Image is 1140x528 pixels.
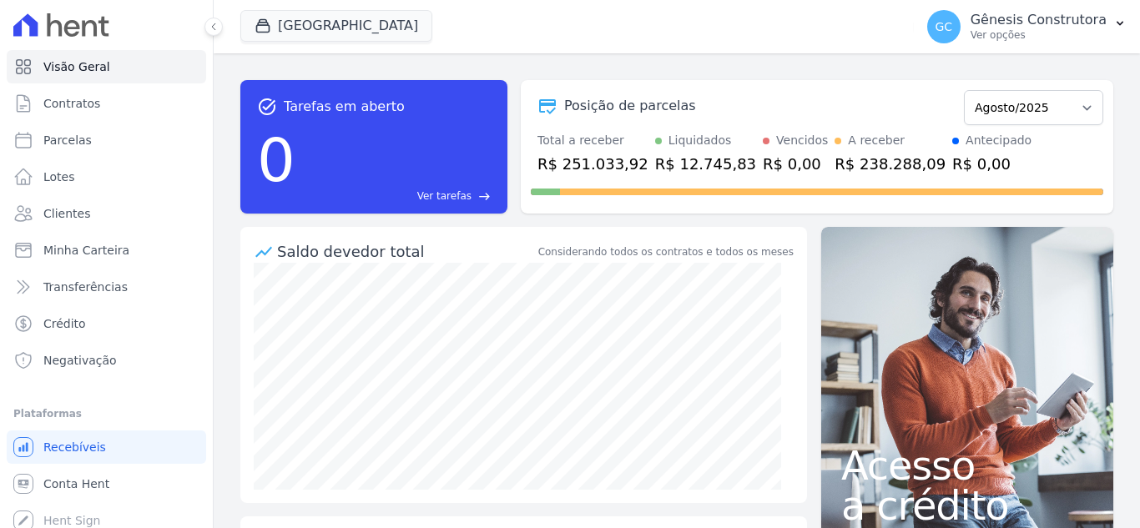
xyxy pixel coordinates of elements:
[952,153,1032,175] div: R$ 0,00
[43,475,109,492] span: Conta Hent
[655,153,756,175] div: R$ 12.745,83
[43,315,86,332] span: Crédito
[240,10,432,42] button: [GEOGRAPHIC_DATA]
[7,467,206,500] a: Conta Hent
[966,132,1032,149] div: Antecipado
[537,132,648,149] div: Total a receber
[7,160,206,194] a: Lotes
[43,205,90,222] span: Clientes
[7,123,206,157] a: Parcelas
[417,189,472,204] span: Ver tarefas
[7,430,206,464] a: Recebíveis
[277,240,535,263] div: Saldo devedor total
[43,58,110,75] span: Visão Geral
[668,132,732,149] div: Liquidados
[7,234,206,267] a: Minha Carteira
[537,153,648,175] div: R$ 251.033,92
[43,439,106,455] span: Recebíveis
[43,242,129,259] span: Minha Carteira
[935,21,952,33] span: GC
[257,97,277,117] span: task_alt
[841,485,1093,525] span: a crédito
[763,153,828,175] div: R$ 0,00
[43,132,92,148] span: Parcelas
[7,50,206,83] a: Visão Geral
[564,96,696,116] div: Posição de parcelas
[13,404,199,424] div: Plataformas
[43,279,128,295] span: Transferências
[835,153,946,175] div: R$ 238.288,09
[43,352,117,369] span: Negativação
[971,12,1107,28] p: Gênesis Construtora
[776,132,828,149] div: Vencidos
[478,190,491,203] span: east
[914,3,1140,50] button: GC Gênesis Construtora Ver opções
[7,87,206,120] a: Contratos
[284,97,405,117] span: Tarefas em aberto
[7,307,206,340] a: Crédito
[848,132,905,149] div: A receber
[257,117,295,204] div: 0
[7,270,206,304] a: Transferências
[538,244,794,259] div: Considerando todos os contratos e todos os meses
[7,344,206,377] a: Negativação
[841,445,1093,485] span: Acesso
[971,28,1107,42] p: Ver opções
[43,95,100,112] span: Contratos
[7,197,206,230] a: Clientes
[302,189,491,204] a: Ver tarefas east
[43,168,75,185] span: Lotes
